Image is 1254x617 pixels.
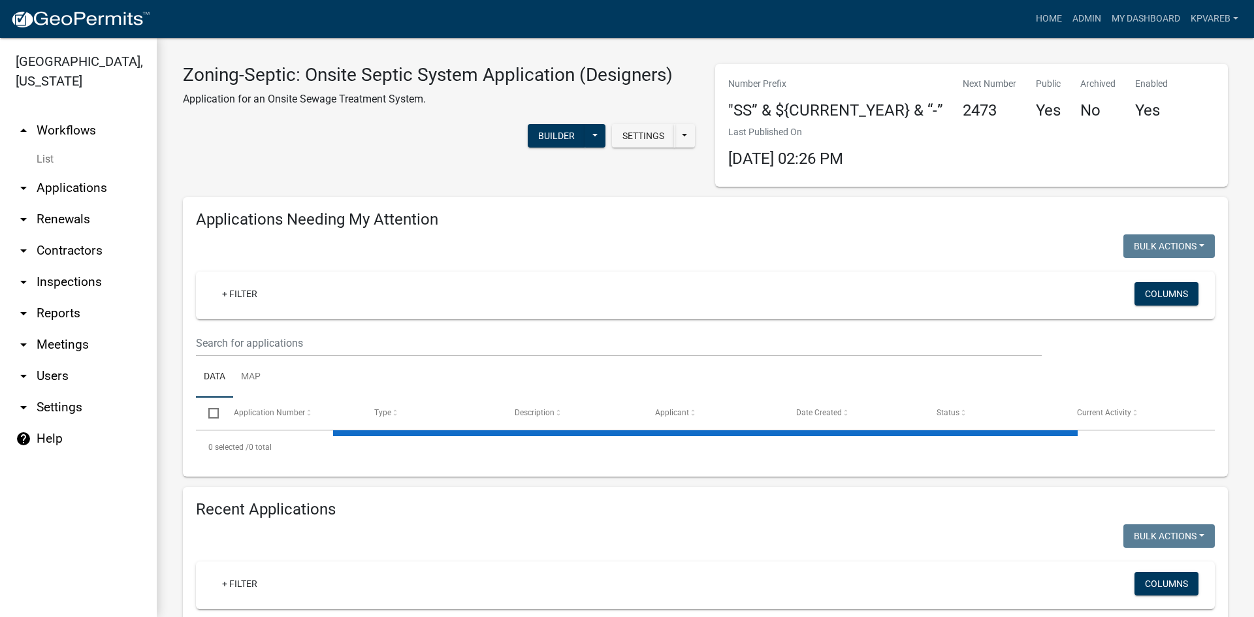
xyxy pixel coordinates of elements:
[963,101,1016,120] h4: 2473
[963,77,1016,91] p: Next Number
[208,443,249,452] span: 0 selected /
[1106,7,1185,31] a: My Dashboard
[183,64,673,86] h3: Zoning-Septic: Onsite Septic System Application (Designers)
[362,398,502,429] datatable-header-cell: Type
[1135,77,1168,91] p: Enabled
[374,408,391,417] span: Type
[196,356,233,398] a: Data
[783,398,924,429] datatable-header-cell: Date Created
[196,210,1215,229] h4: Applications Needing My Attention
[937,408,959,417] span: Status
[196,398,221,429] datatable-header-cell: Select
[1134,572,1198,595] button: Columns
[728,150,843,168] span: [DATE] 02:26 PM
[233,356,268,398] a: Map
[16,400,31,415] i: arrow_drop_down
[796,408,842,417] span: Date Created
[16,337,31,353] i: arrow_drop_down
[515,408,555,417] span: Description
[212,572,268,595] a: + Filter
[234,408,305,417] span: Application Number
[1185,7,1244,31] a: kpvareb
[212,282,268,306] a: + Filter
[16,243,31,259] i: arrow_drop_down
[655,408,689,417] span: Applicant
[196,330,1042,356] input: Search for applications
[1067,7,1106,31] a: Admin
[196,431,1215,464] div: 0 total
[502,398,643,429] datatable-header-cell: Description
[728,77,943,91] p: Number Prefix
[183,91,673,107] p: Application for an Onsite Sewage Treatment System.
[1036,101,1061,120] h4: Yes
[16,212,31,227] i: arrow_drop_down
[16,274,31,290] i: arrow_drop_down
[728,101,943,120] h4: "SS” & ${CURRENT_YEAR} & “-”
[16,431,31,447] i: help
[16,368,31,384] i: arrow_drop_down
[1036,77,1061,91] p: Public
[728,125,843,139] p: Last Published On
[221,398,361,429] datatable-header-cell: Application Number
[1080,101,1116,120] h4: No
[1135,101,1168,120] h4: Yes
[528,124,585,148] button: Builder
[16,306,31,321] i: arrow_drop_down
[1134,282,1198,306] button: Columns
[16,180,31,196] i: arrow_drop_down
[612,124,675,148] button: Settings
[1031,7,1067,31] a: Home
[924,398,1065,429] datatable-header-cell: Status
[1065,398,1205,429] datatable-header-cell: Current Activity
[16,123,31,138] i: arrow_drop_up
[1077,408,1131,417] span: Current Activity
[1080,77,1116,91] p: Archived
[1123,524,1215,548] button: Bulk Actions
[643,398,783,429] datatable-header-cell: Applicant
[196,500,1215,519] h4: Recent Applications
[1123,234,1215,258] button: Bulk Actions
